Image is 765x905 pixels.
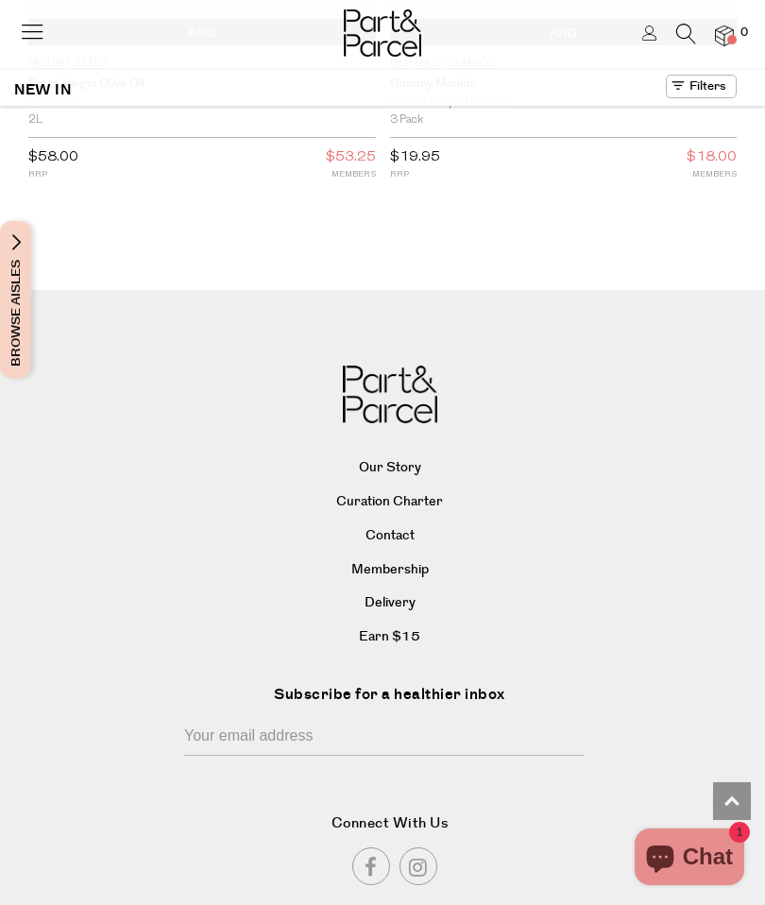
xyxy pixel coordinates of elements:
span: $58.00 [28,150,78,164]
label: Connect With Us [42,813,737,847]
small: MEMBERS [326,167,376,181]
small: RRP [28,167,78,181]
a: Contact [45,522,734,551]
inbox-online-store-chat: Shopify online store chat [629,828,750,890]
a: Our Story [45,454,734,483]
img: Part&Parcel [343,366,437,423]
span: $18.00 [687,145,737,170]
span: $19.95 [390,150,440,164]
span: $53.25 [326,145,376,170]
a: Earn $15 [45,623,734,652]
img: Part&Parcel [344,9,421,57]
small: RRP [390,167,440,181]
span: 3 Pack [390,111,424,129]
small: MEMBERS [687,167,737,181]
a: Curation Charter [45,488,734,517]
h1: NEW IN [14,75,71,106]
a: Delivery [45,589,734,618]
span: 0 [736,25,753,42]
label: Subscribe for a healthier inbox [184,683,595,720]
span: Browse Aisles [6,221,26,378]
a: Membership [45,556,734,585]
span: 2L [28,111,42,129]
a: 0 [715,26,734,45]
input: Your email address [184,720,584,756]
